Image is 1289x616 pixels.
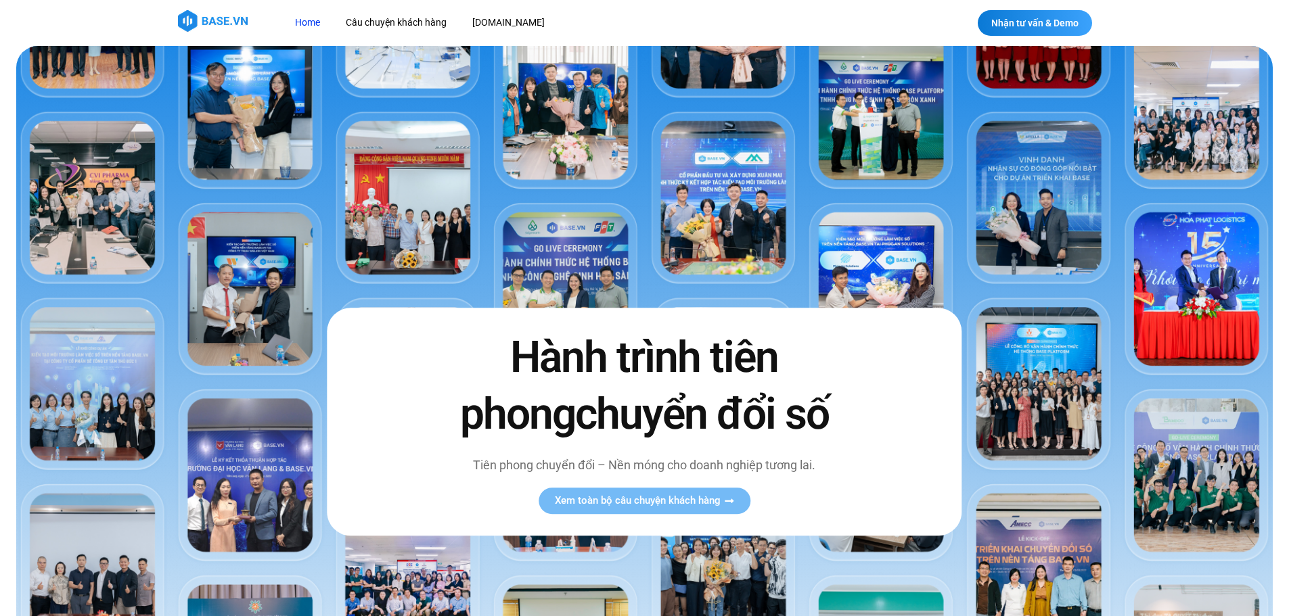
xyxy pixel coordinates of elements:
[462,10,555,35] a: [DOMAIN_NAME]
[431,456,857,474] p: Tiên phong chuyển đổi – Nền móng cho doanh nghiệp tương lai.
[285,10,752,35] nav: Menu
[555,496,721,506] span: Xem toàn bộ câu chuyện khách hàng
[336,10,457,35] a: Câu chuyện khách hàng
[978,10,1092,36] a: Nhận tư vấn & Demo
[431,330,857,442] h2: Hành trình tiên phong
[575,389,829,440] span: chuyển đổi số
[991,18,1079,28] span: Nhận tư vấn & Demo
[539,488,750,514] a: Xem toàn bộ câu chuyện khách hàng
[285,10,330,35] a: Home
